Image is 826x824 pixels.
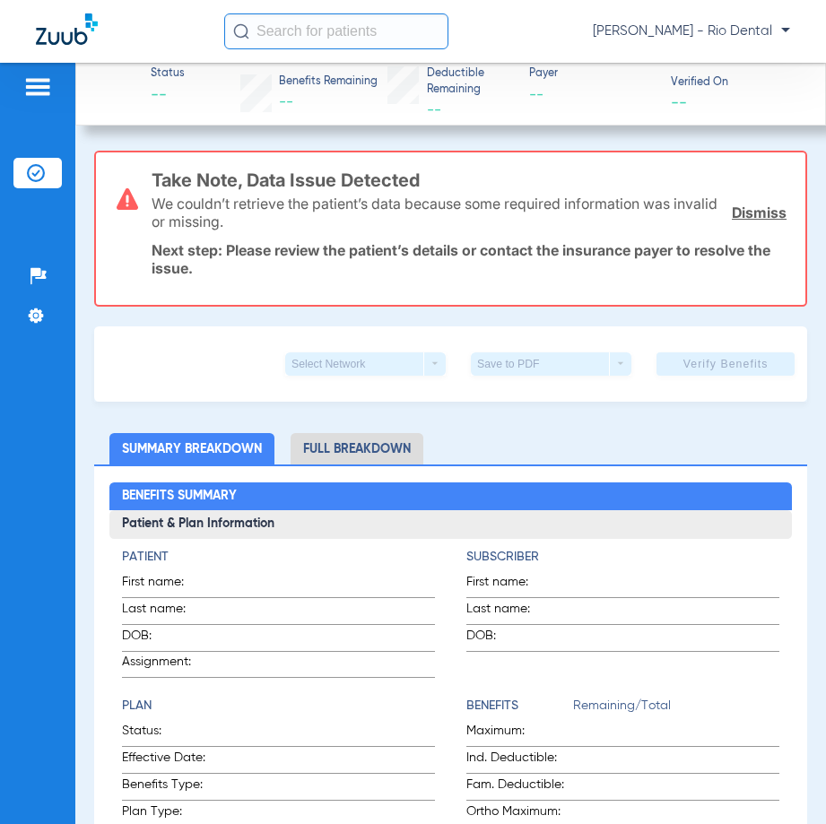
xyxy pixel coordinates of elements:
[122,600,210,624] span: Last name:
[466,697,573,716] h4: Benefits
[671,92,687,111] span: --
[36,13,98,45] img: Zuub Logo
[573,697,779,722] span: Remaining/Total
[593,22,790,40] span: [PERSON_NAME] - Rio Dental
[152,195,719,230] p: We couldn’t retrieve the patient’s data because some required information was invalid or missing.
[732,204,787,221] a: Dismiss
[466,548,779,567] h4: Subscriber
[279,74,378,91] span: Benefits Remaining
[152,241,787,277] p: Next step: Please review the patient’s details or contact the insurance payer to resolve the issue.
[122,697,435,716] h4: Plan
[152,171,787,189] h3: Take Note, Data Issue Detected
[122,749,254,773] span: Effective Date:
[23,76,52,98] img: hamburger-icon
[117,188,138,210] img: error-icon
[427,66,514,98] span: Deductible Remaining
[122,722,254,746] span: Status:
[122,627,210,651] span: DOB:
[109,433,274,464] li: Summary Breakdown
[224,13,448,49] input: Search for patients
[466,722,573,746] span: Maximum:
[466,600,554,624] span: Last name:
[466,749,573,773] span: Ind. Deductible:
[529,66,655,82] span: Payer
[291,433,423,464] li: Full Breakdown
[122,573,210,597] span: First name:
[122,653,210,677] span: Assignment:
[122,776,254,800] span: Benefits Type:
[109,510,791,539] h3: Patient & Plan Information
[233,23,249,39] img: Search Icon
[427,103,441,117] span: --
[151,84,185,107] span: --
[466,776,573,800] span: Fam. Deductible:
[109,482,791,511] h2: Benefits Summary
[122,548,435,567] h4: Patient
[529,84,655,107] span: --
[466,627,554,651] span: DOB:
[466,697,573,722] app-breakdown-title: Benefits
[279,95,293,109] span: --
[671,75,796,91] span: Verified On
[466,573,554,597] span: First name:
[151,66,185,82] span: Status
